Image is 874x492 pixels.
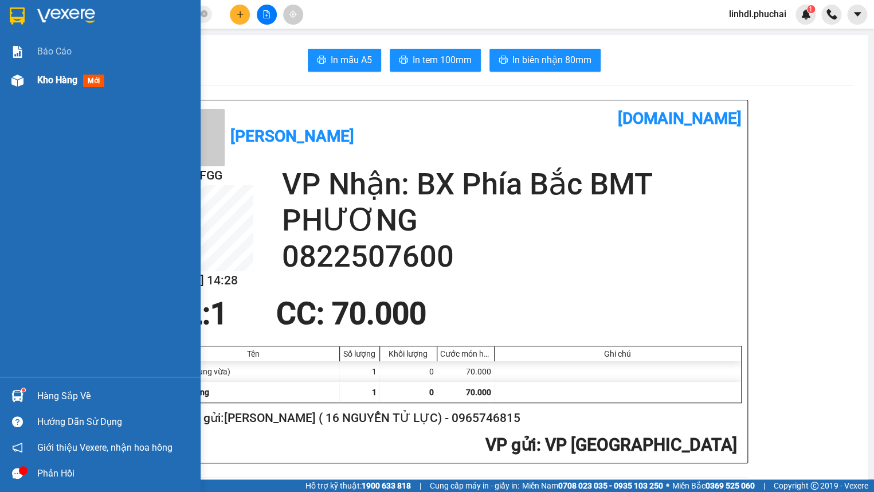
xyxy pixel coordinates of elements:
span: printer [317,55,326,66]
img: phone-icon [826,9,837,19]
div: Ghi chú [497,349,738,358]
div: CC : 70.000 [269,296,433,331]
span: 70.000 [466,388,491,397]
h2: VP Nhận: BX Phía Bắc BMT [282,166,742,202]
span: 1 [809,5,813,13]
button: aim [283,5,303,25]
div: Khối lượng [383,349,434,358]
span: mới [83,75,104,87]
b: [PERSON_NAME] [230,127,354,146]
span: plus [236,10,244,18]
button: caret-down [847,5,867,25]
span: 0 [429,388,434,397]
span: Miền Nam [522,479,663,492]
div: Tên [171,349,336,358]
img: logo-vxr [10,7,25,25]
button: printerIn tem 100mm [390,49,481,72]
div: Phản hồi [37,465,192,482]
div: 0 [380,361,437,382]
b: [DOMAIN_NAME] [618,109,742,128]
sup: 1 [22,388,25,392]
sup: 1 [807,5,815,13]
button: printerIn biên nhận 80mm [489,49,601,72]
div: Hướng dẫn sử dụng [37,413,192,431]
h2: PHƯƠNG [282,202,742,239]
strong: 1900 633 818 [362,481,411,490]
div: 70.000 [437,361,495,382]
img: solution-icon [11,46,23,58]
img: icon-new-feature [801,9,811,19]
div: PHƯƠNG [134,37,226,51]
span: 1 [210,296,228,331]
span: Giới thiệu Vexere, nhận hoa hồng [37,440,173,455]
div: Cước món hàng [440,349,491,358]
div: BX Phía Bắc BMT [134,10,226,37]
h2: : VP [GEOGRAPHIC_DATA] [167,434,737,457]
span: question-circle [12,416,23,427]
h2: J2IPYFGG [167,166,253,185]
h2: Người gửi: [PERSON_NAME] ( 16 NGUYỂN TỬ LỰC) - 0965746815 [167,409,737,428]
span: | [420,479,421,492]
span: Báo cáo [37,44,72,58]
div: Số lượng [343,349,377,358]
span: aim [289,10,297,18]
span: Miền Bắc [672,479,755,492]
button: plus [230,5,250,25]
div: 1 [340,361,380,382]
strong: 0708 023 035 - 0935 103 250 [558,481,663,490]
span: Kho hàng [37,75,77,85]
span: Gửi: [10,11,28,23]
div: 0965746815 [10,65,126,81]
button: file-add [257,5,277,25]
span: VP gửi [485,435,536,455]
span: copyright [810,482,818,490]
span: close-circle [201,9,207,20]
div: [PERSON_NAME] ( 16 NGUYỂN TỬ LỰC) [10,37,126,65]
div: VP [GEOGRAPHIC_DATA] [10,10,126,37]
h2: [DATE] 14:28 [167,271,253,290]
span: 1 [372,388,377,397]
span: caret-down [852,9,863,19]
div: 0822507600 [134,51,226,67]
span: close-circle [201,10,207,17]
img: warehouse-icon [11,390,23,402]
img: warehouse-icon [11,75,23,87]
span: In biên nhận 80mm [512,53,591,67]
span: file-add [262,10,271,18]
span: printer [499,55,508,66]
h2: 0822507600 [282,239,742,275]
span: printer [399,55,408,66]
span: | [763,479,765,492]
span: ⚪️ [666,483,669,488]
div: dâu (Thùng vừa) [168,361,340,382]
span: message [12,468,23,479]
span: Nhận: [134,11,162,23]
span: Hỗ trợ kỹ thuật: [305,479,411,492]
span: linhdl.phuchai [720,7,795,21]
span: In mẫu A5 [331,53,372,67]
strong: 0369 525 060 [706,481,755,490]
div: Hàng sắp về [37,388,192,405]
span: In tem 100mm [413,53,472,67]
button: printerIn mẫu A5 [308,49,381,72]
span: notification [12,442,23,453]
span: Cung cấp máy in - giấy in: [430,479,519,492]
